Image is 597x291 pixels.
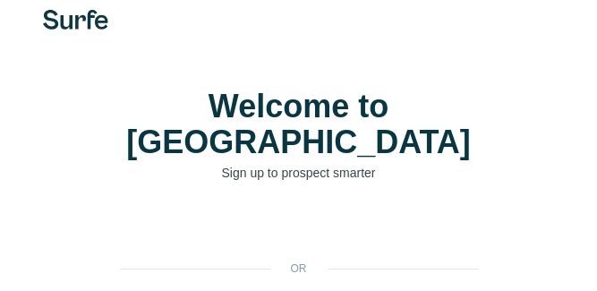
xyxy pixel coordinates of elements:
iframe: Sign in with Google Dialog [229,18,579,264]
h1: Welcome to [GEOGRAPHIC_DATA] [120,89,478,160]
img: Surfe's logo [43,10,108,30]
iframe: Sign in with Google Button [111,209,487,248]
div: Sign in with Google. Opens in new tab [120,209,478,248]
p: Sign up to prospect smarter [120,164,478,182]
